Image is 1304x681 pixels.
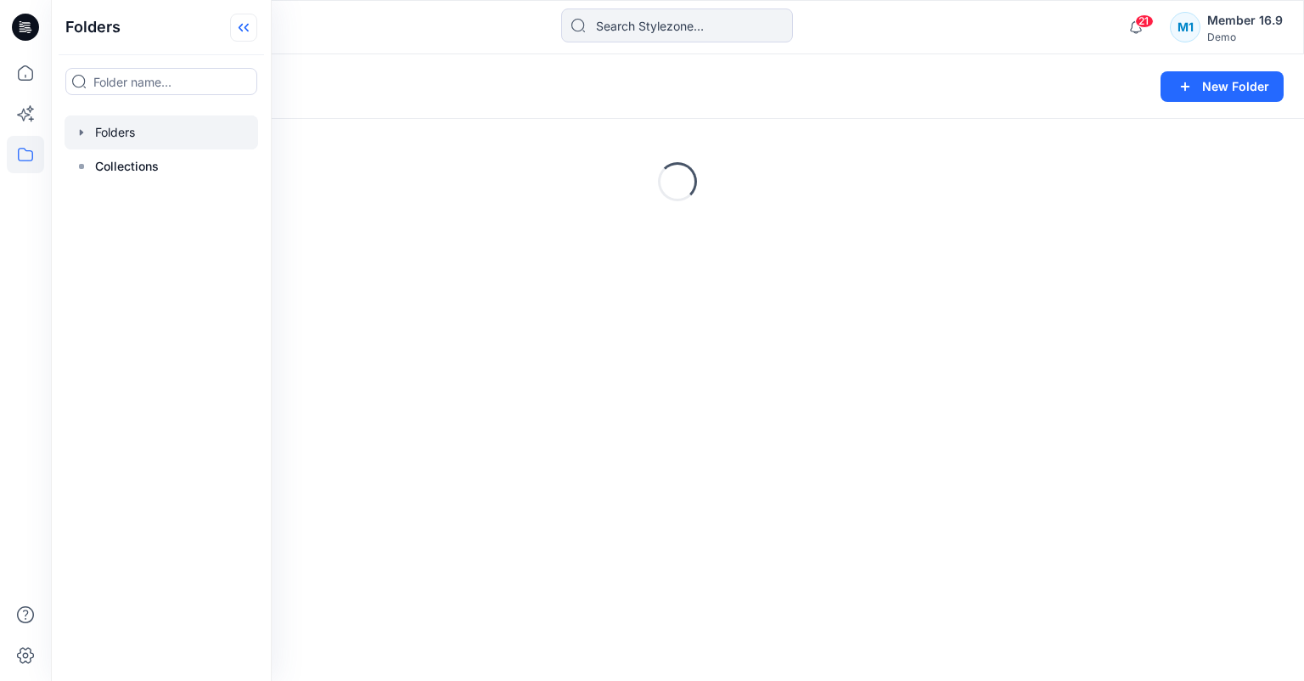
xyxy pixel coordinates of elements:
p: Collections [95,156,159,177]
div: Demo [1207,31,1283,43]
div: M1 [1170,12,1200,42]
input: Search Stylezone… [561,8,793,42]
button: New Folder [1161,71,1284,102]
div: Member 16.9 [1207,10,1283,31]
input: Folder name... [65,68,257,95]
span: 21 [1135,14,1154,28]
